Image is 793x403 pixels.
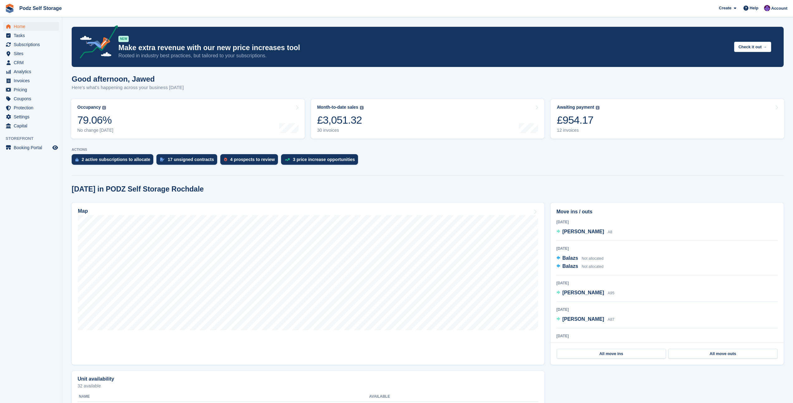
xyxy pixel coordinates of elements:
div: [DATE] [557,333,778,339]
h2: Map [78,208,88,214]
span: Coupons [14,94,51,103]
span: Settings [14,112,51,121]
span: Balazs [562,263,578,269]
img: stora-icon-8386f47178a22dfd0bd8f6a31ec36ba5ce8667c1dd55bd0f319d3a0aa187defe.svg [5,4,14,13]
a: 17 unsigned contracts [156,154,220,168]
a: [PERSON_NAME] A95 [557,289,614,297]
span: Sites [14,49,51,58]
img: prospect-51fa495bee0391a8d652442698ab0144808aea92771e9ea1ae160a38d050c398.svg [224,158,227,161]
span: Subscriptions [14,40,51,49]
a: menu [3,121,59,130]
a: menu [3,94,59,103]
span: CRM [14,58,51,67]
span: [PERSON_NAME] [562,229,604,234]
img: icon-info-grey-7440780725fd019a000dd9b08b2336e03edf1995a4989e88bcd33f0948082b44.svg [596,106,600,110]
a: 4 prospects to review [220,154,281,168]
a: menu [3,58,59,67]
span: Analytics [14,67,51,76]
span: Balazs [562,255,578,261]
a: menu [3,103,59,112]
a: 3 price increase opportunities [281,154,361,168]
img: active_subscription_to_allocate_icon-d502201f5373d7db506a760aba3b589e785aa758c864c3986d89f69b8ff3... [75,158,79,162]
h1: Good afternoon, Jawed [72,75,184,83]
img: price-adjustments-announcement-icon-8257ccfd72463d97f412b2fc003d46551f7dbcb40ab6d574587a9cd5c0d94... [74,25,118,61]
a: menu [3,22,59,31]
th: Available [369,392,473,402]
a: All move ins [557,349,666,359]
a: Month-to-date sales £3,051.32 30 invoices [311,99,545,139]
a: All move outs [668,349,777,359]
a: menu [3,31,59,40]
a: [PERSON_NAME] A87 [557,315,614,324]
p: Make extra revenue with our new price increases tool [118,43,729,52]
div: Month-to-date sales [317,105,358,110]
div: 79.06% [77,114,113,126]
div: NEW [118,36,129,42]
h2: Unit availability [78,376,114,382]
a: menu [3,143,59,152]
a: 2 active subscriptions to allocate [72,154,156,168]
div: £954.17 [557,114,600,126]
div: 2 active subscriptions to allocate [82,157,150,162]
a: menu [3,49,59,58]
a: Balazs Not allocated [557,263,604,271]
span: Create [719,5,731,11]
img: icon-info-grey-7440780725fd019a000dd9b08b2336e03edf1995a4989e88bcd33f0948082b44.svg [102,106,106,110]
a: menu [3,112,59,121]
span: Home [14,22,51,31]
div: 3 price increase opportunities [293,157,355,162]
img: price_increase_opportunities-93ffe204e8149a01c8c9dc8f82e8f89637d9d84a8eef4429ea346261dce0b2c0.svg [285,158,290,161]
a: Occupancy 79.06% No change [DATE] [71,99,305,139]
div: No change [DATE] [77,128,113,133]
a: Balazs Not allocated [557,254,604,263]
img: icon-info-grey-7440780725fd019a000dd9b08b2336e03edf1995a4989e88bcd33f0948082b44.svg [360,106,364,110]
p: Here's what's happening across your business [DATE] [72,84,184,91]
p: 32 available [78,384,538,388]
span: [PERSON_NAME] [562,316,604,322]
span: Booking Portal [14,143,51,152]
a: [PERSON_NAME] A8 [557,228,612,236]
img: Jawed Chowdhary [764,5,770,11]
p: ACTIONS [72,148,784,152]
div: [DATE] [557,307,778,312]
span: A8 [608,230,612,234]
div: £3,051.32 [317,114,364,126]
div: 4 prospects to review [230,157,275,162]
a: menu [3,40,59,49]
a: Map [72,203,544,365]
span: A95 [608,291,614,295]
h2: Move ins / outs [557,208,778,216]
button: Check it out → [734,42,771,52]
a: menu [3,67,59,76]
a: Podz Self Storage [17,3,64,13]
span: A87 [608,317,614,322]
div: 17 unsigned contracts [168,157,214,162]
span: Not allocated [582,264,604,269]
div: [DATE] [557,246,778,251]
span: Storefront [6,135,62,142]
span: Protection [14,103,51,112]
th: Name [78,392,369,402]
img: contract_signature_icon-13c848040528278c33f63329250d36e43548de30e8caae1d1a13099fd9432cc5.svg [160,158,165,161]
span: Account [771,5,787,12]
span: Tasks [14,31,51,40]
h2: [DATE] in PODZ Self Storage Rochdale [72,185,204,193]
p: Rooted in industry best practices, but tailored to your subscriptions. [118,52,729,59]
span: Pricing [14,85,51,94]
span: Invoices [14,76,51,85]
a: menu [3,76,59,85]
span: Capital [14,121,51,130]
div: [DATE] [557,219,778,225]
div: Occupancy [77,105,101,110]
span: Not allocated [582,256,604,261]
div: [DATE] [557,280,778,286]
a: menu [3,85,59,94]
div: 12 invoices [557,128,600,133]
a: Preview store [51,144,59,151]
div: Awaiting payment [557,105,594,110]
a: Awaiting payment £954.17 12 invoices [551,99,784,139]
span: Help [750,5,758,11]
div: 30 invoices [317,128,364,133]
span: [PERSON_NAME] [562,290,604,295]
